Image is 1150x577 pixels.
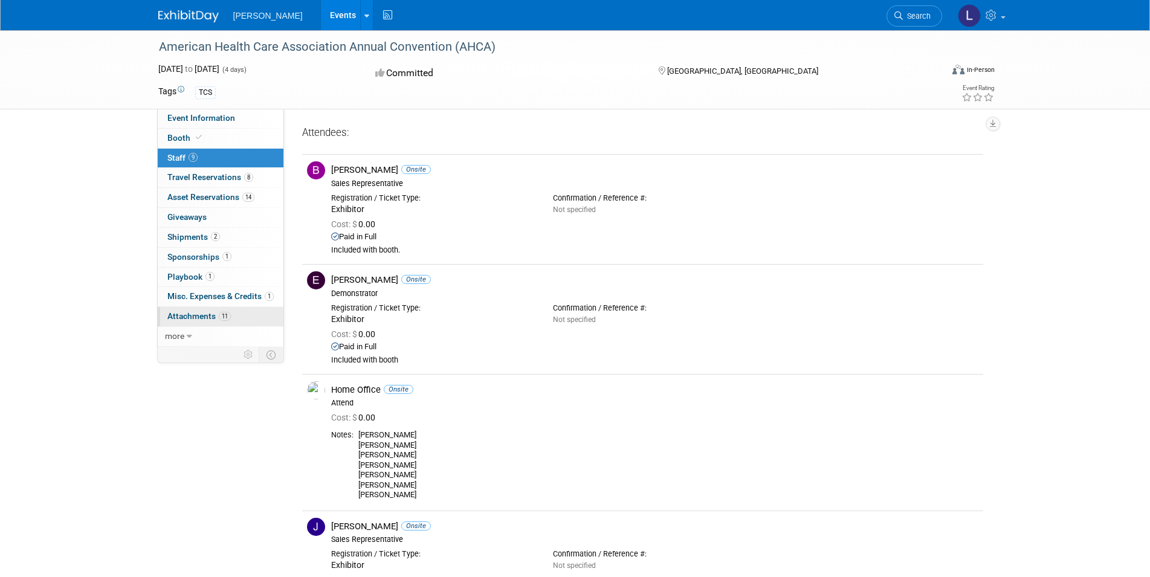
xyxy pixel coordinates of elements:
div: Included with booth. [331,245,978,256]
div: Sales Representative [331,535,978,544]
td: Tags [158,85,184,99]
div: TCS [195,86,216,99]
span: 1 [205,272,215,281]
a: Event Information [158,109,283,128]
td: Toggle Event Tabs [259,347,283,363]
a: Playbook1 [158,268,283,287]
div: Confirmation / Reference #: [553,303,757,313]
span: Cost: $ [331,413,358,422]
a: Travel Reservations8 [158,168,283,187]
a: Misc. Expenses & Credits1 [158,287,283,306]
span: 0.00 [331,413,380,422]
span: (4 days) [221,66,247,74]
span: Misc. Expenses & Credits [167,291,274,301]
span: [PERSON_NAME] [233,11,303,21]
span: 2 [211,232,220,241]
img: ExhibitDay [158,10,219,22]
span: [DATE] [DATE] [158,64,219,74]
img: J.jpg [307,518,325,536]
span: Onsite [401,165,431,174]
a: Attachments11 [158,307,283,326]
div: Committed [372,63,639,84]
span: Giveaways [167,212,207,222]
div: Home Office [331,384,978,396]
a: Asset Reservations14 [158,188,283,207]
div: Attendees: [302,126,983,141]
div: Exhibitor [331,204,535,215]
span: Staff [167,153,198,163]
div: Paid in Full [331,232,978,242]
div: [PERSON_NAME] [331,164,978,176]
div: In-Person [966,65,995,74]
div: Registration / Ticket Type: [331,549,535,559]
span: Cost: $ [331,329,358,339]
span: Playbook [167,272,215,282]
span: 9 [189,153,198,162]
span: 0.00 [331,219,380,229]
a: Sponsorships1 [158,248,283,267]
span: Not specified [553,205,596,214]
span: [GEOGRAPHIC_DATA], [GEOGRAPHIC_DATA] [667,66,818,76]
img: E.jpg [307,271,325,289]
img: B.jpg [307,161,325,179]
span: Onsite [401,521,431,530]
span: Travel Reservations [167,172,253,182]
i: Booth reservation complete [196,134,202,141]
div: Paid in Full [331,342,978,352]
div: Confirmation / Reference #: [553,193,757,203]
span: 1 [265,292,274,301]
div: American Health Care Association Annual Convention (AHCA) [155,36,924,58]
img: Lorrel Filliater [958,4,981,27]
div: Exhibitor [331,560,535,571]
span: more [165,331,184,341]
span: Not specified [553,315,596,324]
div: Event Format [871,63,995,81]
div: Registration / Ticket Type: [331,303,535,313]
div: Attend [331,398,978,408]
span: 0.00 [331,329,380,339]
span: Booth [167,133,204,143]
div: [PERSON_NAME] [PERSON_NAME] [PERSON_NAME] [PERSON_NAME] [PERSON_NAME] [PERSON_NAME] [PERSON_NAME] [358,430,978,500]
div: Exhibitor [331,314,535,325]
div: [PERSON_NAME] [331,521,978,532]
span: 8 [244,173,253,182]
span: Cost: $ [331,219,358,229]
span: 11 [219,312,231,321]
img: Format-Inperson.png [952,65,964,74]
span: Search [903,11,931,21]
a: more [158,327,283,346]
span: Onsite [401,275,431,284]
span: Onsite [384,385,413,394]
span: Not specified [553,561,596,570]
a: Shipments2 [158,228,283,247]
span: 1 [222,252,231,261]
span: Asset Reservations [167,192,254,202]
span: Event Information [167,113,235,123]
a: Search [887,5,942,27]
div: Event Rating [961,85,994,91]
div: Demonstrator [331,289,978,298]
span: Shipments [167,232,220,242]
a: Staff9 [158,149,283,168]
span: Attachments [167,311,231,321]
span: 14 [242,193,254,202]
a: Booth [158,129,283,148]
div: Included with booth [331,355,978,366]
td: Personalize Event Tab Strip [238,347,259,363]
div: Sales Representative [331,179,978,189]
div: Registration / Ticket Type: [331,193,535,203]
span: to [183,64,195,74]
div: Notes: [331,430,354,440]
span: Sponsorships [167,252,231,262]
div: [PERSON_NAME] [331,274,978,286]
div: Confirmation / Reference #: [553,549,757,559]
a: Giveaways [158,208,283,227]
